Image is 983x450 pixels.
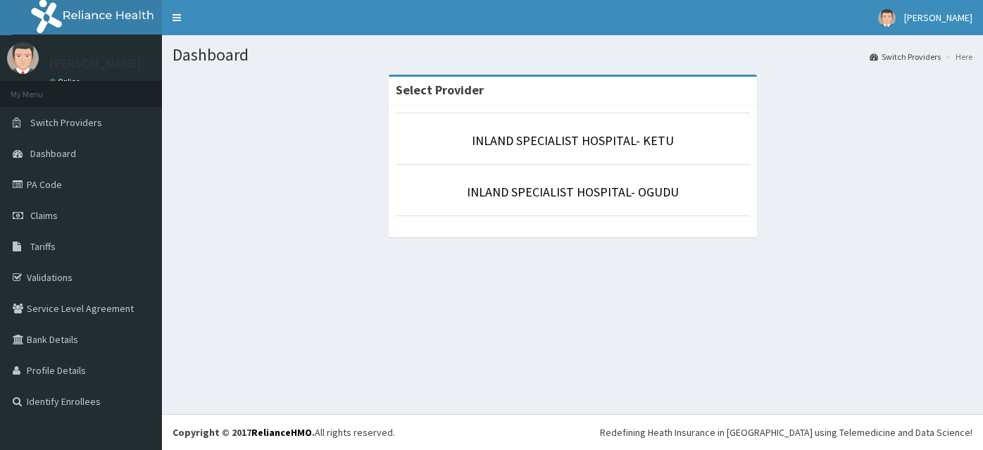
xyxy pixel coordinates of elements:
[467,184,679,200] a: INLAND SPECIALIST HOSPITAL- OGUDU
[49,77,83,87] a: Online
[30,240,56,253] span: Tariffs
[942,51,972,63] li: Here
[472,132,674,149] a: INLAND SPECIALIST HOSPITAL- KETU
[600,425,972,439] div: Redefining Heath Insurance in [GEOGRAPHIC_DATA] using Telemedicine and Data Science!
[173,46,972,64] h1: Dashboard
[30,209,58,222] span: Claims
[251,426,312,439] a: RelianceHMO
[173,426,315,439] strong: Copyright © 2017 .
[162,414,983,450] footer: All rights reserved.
[878,9,896,27] img: User Image
[49,57,142,70] p: [PERSON_NAME]
[30,147,76,160] span: Dashboard
[7,42,39,74] img: User Image
[870,51,941,63] a: Switch Providers
[396,82,484,98] strong: Select Provider
[904,11,972,24] span: [PERSON_NAME]
[30,116,102,129] span: Switch Providers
